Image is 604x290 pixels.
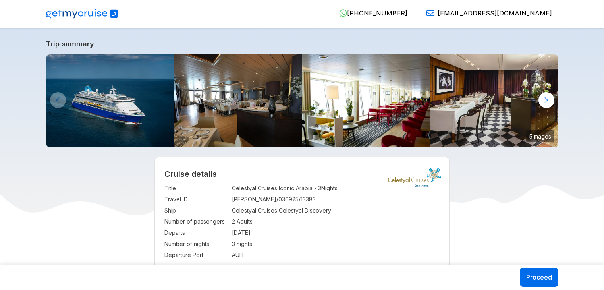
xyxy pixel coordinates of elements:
td: : [228,238,232,249]
td: 3 nights [232,238,440,249]
img: ship_829_1280x960-032-journey-smoked-olive-scaled_960x720.jpg [174,54,302,147]
td: [PERSON_NAME]/030925/13383 [232,194,440,205]
img: ship_829_1280x960-034-grillseekers-3-scaled_960x720.jpg [430,54,558,147]
td: Number of nights [164,238,228,249]
td: : [228,183,232,194]
small: 5 images [526,130,554,142]
td: Ship [164,205,228,216]
td: : [228,216,232,227]
td: Travel ID [164,194,228,205]
td: : [228,205,232,216]
td: [DATE] [232,227,440,238]
a: [EMAIL_ADDRESS][DOMAIN_NAME] [420,9,552,17]
td: Celestyal Cruises Iconic Arabia - 3Nights [232,183,440,194]
img: Email [426,9,434,17]
td: 2 Adults [232,216,440,227]
h2: Cruise details [164,169,440,179]
td: Title [164,183,228,194]
td: Departure Port [164,249,228,261]
td: : [228,194,232,205]
td: : [228,227,232,238]
td: Departs [164,227,228,238]
img: ship_829_1280x960-033-taverna-3-scaled_960x720.jpg [302,54,430,147]
td: Celestyal Cruises Celestyal Discovery [232,205,440,216]
td: Number of passengers [164,216,228,227]
img: WhatsApp [339,9,347,17]
span: [PHONE_NUMBER] [347,9,407,17]
span: [EMAIL_ADDRESS][DOMAIN_NAME] [438,9,552,17]
button: Proceed [520,268,558,287]
td: : [228,249,232,261]
a: Trip summary [46,40,558,48]
a: [PHONE_NUMBER] [333,9,407,17]
img: ship_829_1280x960-celestyal-discovery_v5_960x720.jpg [46,54,174,147]
td: AUH [232,249,440,261]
